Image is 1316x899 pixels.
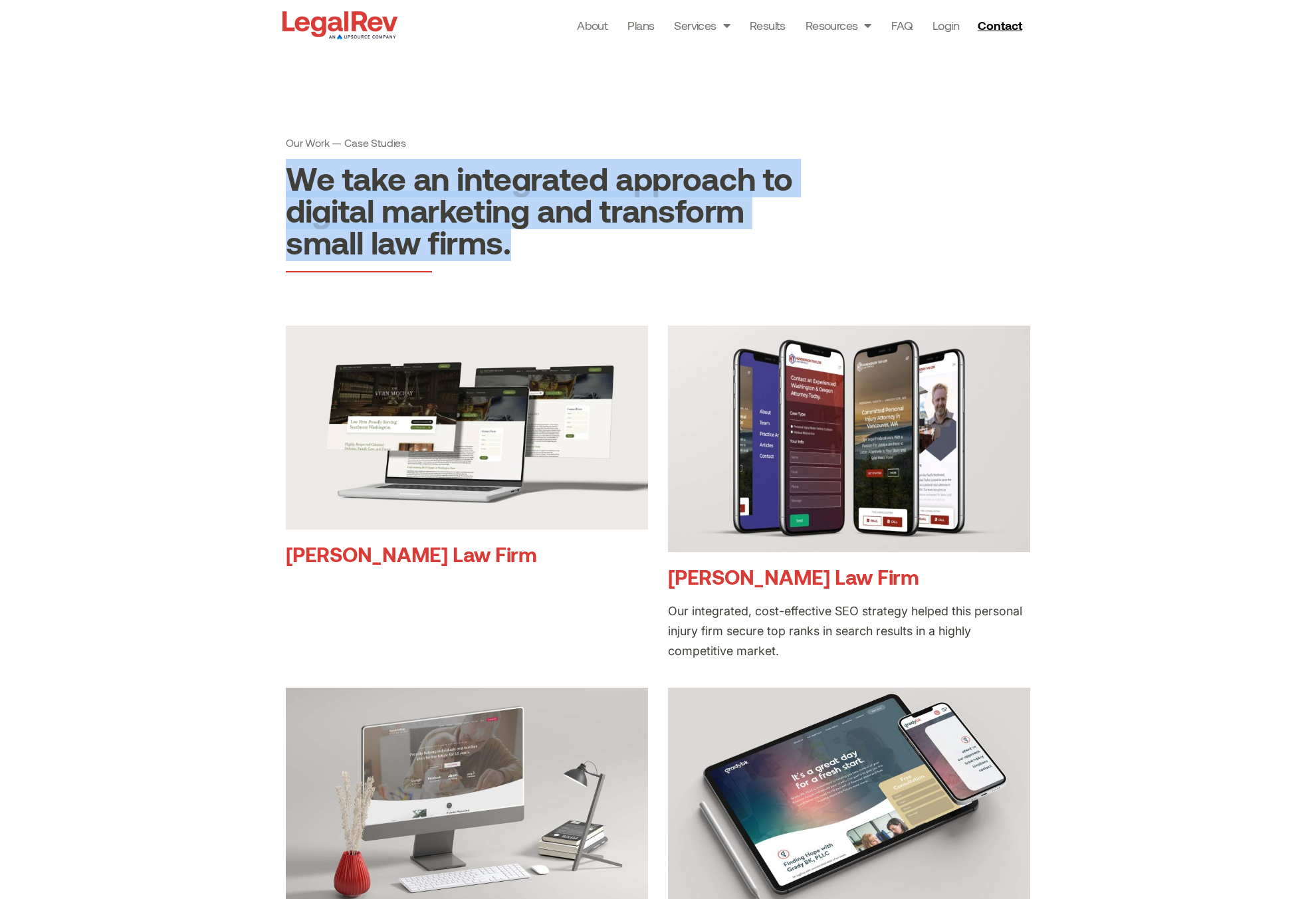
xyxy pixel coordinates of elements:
[750,16,786,35] a: Results
[932,16,959,35] a: Login
[286,162,794,258] h2: We take an integrated approach to digital marketing and transform small law firms.
[806,16,871,35] a: Resources
[978,19,1022,31] span: Contact
[577,16,607,35] a: About
[668,326,1030,552] img: Conversion-Optimized Injury Law Website
[286,542,537,566] a: [PERSON_NAME] Law Firm
[627,16,654,35] a: Plans
[668,564,919,589] a: [PERSON_NAME] Law Firm
[668,601,1030,661] div: Our integrated, cost-effective SEO strategy helped this personal injury firm secure top ranks in ...
[972,15,1031,36] a: Contact
[891,16,913,35] a: FAQ
[577,16,959,35] nav: Menu
[286,136,794,149] h1: Our Work — Case Studies
[674,16,730,35] a: Services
